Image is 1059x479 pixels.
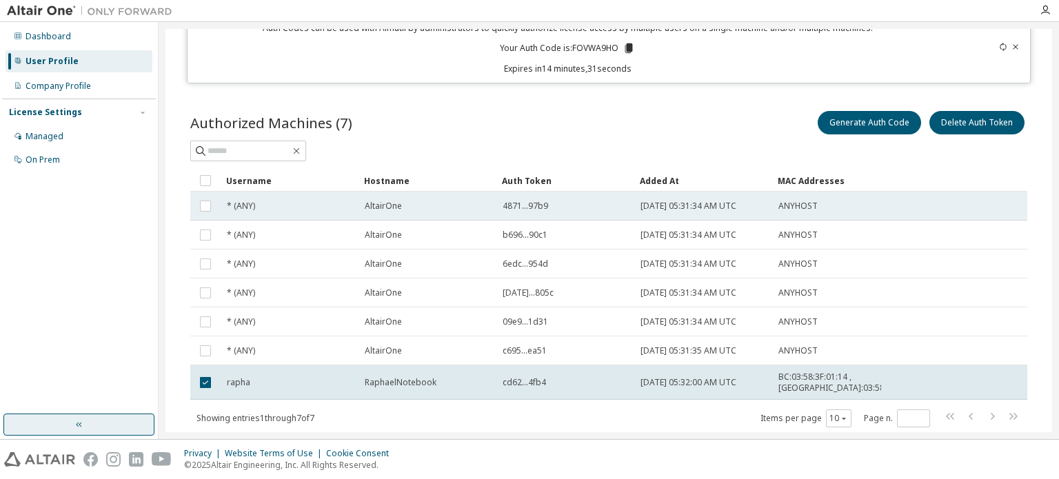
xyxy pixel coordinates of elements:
p: Expires in 14 minutes, 31 seconds [196,63,939,74]
div: Website Terms of Use [225,448,326,459]
img: instagram.svg [106,452,121,467]
div: MAC Addresses [778,170,876,192]
span: [DATE] 05:31:35 AM UTC [641,345,736,356]
span: AltairOne [365,345,402,356]
span: Authorized Machines (7) [190,113,352,132]
span: ANYHOST [778,287,818,298]
span: ANYHOST [778,345,818,356]
span: ANYHOST [778,258,818,269]
span: AltairOne [365,287,402,298]
span: b696...90c1 [503,230,547,241]
img: altair_logo.svg [4,452,75,467]
span: 09e9...1d31 [503,316,548,327]
div: Hostname [364,170,491,192]
span: RaphaelNotebook [365,377,436,388]
span: cd62...4fb4 [503,377,546,388]
div: Auth Token [502,170,629,192]
img: facebook.svg [83,452,98,467]
span: [DATE] 05:31:34 AM UTC [641,287,736,298]
img: linkedin.svg [129,452,143,467]
span: [DATE] 05:31:34 AM UTC [641,230,736,241]
button: 10 [829,413,848,424]
p: Your Auth Code is: FOVWA9HO [500,42,635,54]
span: 4871...97b9 [503,201,548,212]
img: Altair One [7,4,179,18]
button: Delete Auth Token [929,111,1025,134]
span: * (ANY) [227,287,255,298]
div: User Profile [26,56,79,67]
div: License Settings [9,107,82,118]
span: [DATE]...805c [503,287,554,298]
div: Company Profile [26,81,91,92]
button: Generate Auth Code [818,111,921,134]
div: Privacy [184,448,225,459]
span: ANYHOST [778,230,818,241]
span: [DATE] 05:31:34 AM UTC [641,316,736,327]
span: * (ANY) [227,316,255,327]
span: * (ANY) [227,230,255,241]
span: AltairOne [365,258,402,269]
span: AltairOne [365,201,402,212]
div: Managed [26,131,63,142]
span: AltairOne [365,316,402,327]
span: BC:03:58:3F:01:14 , [GEOGRAPHIC_DATA]:03:58:3F:01:10 [778,371,919,394]
div: Cookie Consent [326,448,397,459]
span: [DATE] 05:31:34 AM UTC [641,258,736,269]
div: Dashboard [26,31,71,42]
div: Username [226,170,353,192]
span: ANYHOST [778,201,818,212]
span: rapha [227,377,250,388]
div: On Prem [26,154,60,165]
span: c695...ea51 [503,345,547,356]
span: [DATE] 05:32:00 AM UTC [641,377,736,388]
span: 6edc...954d [503,258,548,269]
span: [DATE] 05:31:34 AM UTC [641,201,736,212]
span: Page n. [864,409,930,427]
span: AltairOne [365,230,402,241]
span: Showing entries 1 through 7 of 7 [196,412,314,424]
p: © 2025 Altair Engineering, Inc. All Rights Reserved. [184,459,397,471]
span: ANYHOST [778,316,818,327]
img: youtube.svg [152,452,172,467]
span: Items per page [760,409,851,427]
div: Added At [640,170,767,192]
span: * (ANY) [227,201,255,212]
span: * (ANY) [227,258,255,269]
span: * (ANY) [227,345,255,356]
